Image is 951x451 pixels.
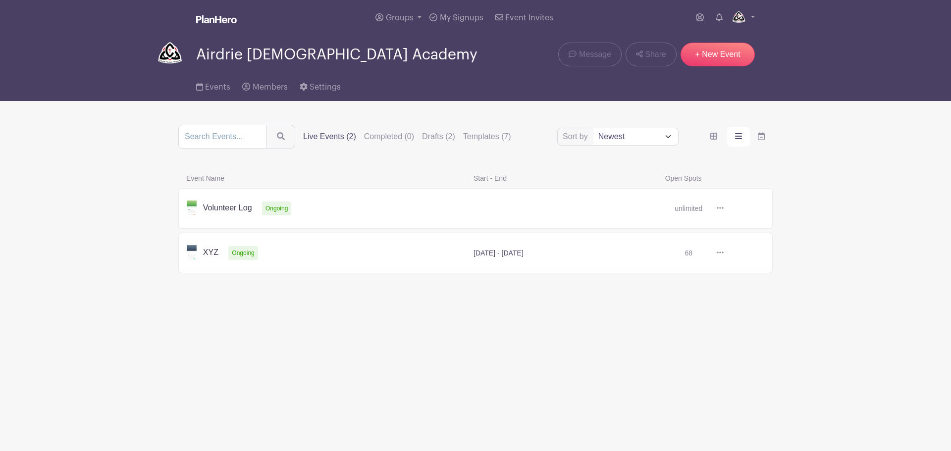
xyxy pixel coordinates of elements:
span: Event Name [180,172,468,184]
span: Groups [386,14,414,22]
img: logo_white-6c42ec7e38ccf1d336a20a19083b03d10ae64f83f12c07503d8b9e83406b4c7d.svg [196,15,237,23]
span: Start - End [468,172,659,184]
label: Sort by [563,131,591,143]
span: Message [579,49,611,60]
label: Drafts (2) [422,131,455,143]
label: Templates (7) [463,131,511,143]
span: Open Spots [659,172,755,184]
a: Members [242,69,287,101]
a: Share [626,43,677,66]
input: Search Events... [178,125,267,149]
a: Events [196,69,230,101]
span: Share [645,49,666,60]
span: Airdrie [DEMOGRAPHIC_DATA] Academy [196,47,477,63]
a: Message [558,43,621,66]
img: aca-320x320.png [731,10,746,26]
span: Settings [310,83,341,91]
a: + New Event [681,43,755,66]
span: Members [253,83,288,91]
div: filters [303,131,511,143]
span: My Signups [440,14,483,22]
img: aca-320x320.png [155,40,184,69]
label: Live Events (2) [303,131,356,143]
span: Event Invites [505,14,553,22]
div: order and view [702,127,773,147]
a: Settings [300,69,341,101]
label: Completed (0) [364,131,414,143]
span: Events [205,83,230,91]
